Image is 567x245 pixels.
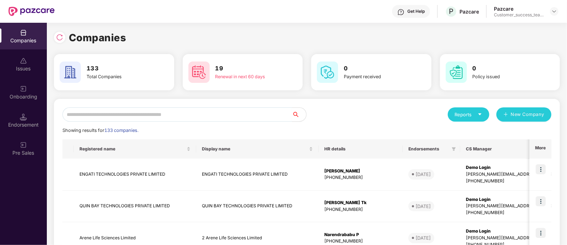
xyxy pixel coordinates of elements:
[324,199,397,206] div: [PERSON_NAME] Tk
[20,85,27,92] img: svg+xml;base64,PHN2ZyB3aWR0aD0iMjAiIGhlaWdodD0iMjAiIHZpZXdCb3g9IjAgMCAyMCAyMCIgZmlsbD0ibm9uZSIgeG...
[87,64,148,73] h3: 133
[511,111,545,118] span: New Company
[324,231,397,238] div: Narendrababu P
[324,168,397,175] div: [PERSON_NAME]
[415,234,431,241] div: [DATE]
[408,146,449,152] span: Endorsements
[104,128,138,133] span: 133 companies.
[292,112,306,117] span: search
[415,203,431,210] div: [DATE]
[20,57,27,64] img: svg+xml;base64,PHN2ZyBpZD0iSXNzdWVzX2Rpc2FibGVkIiB4bWxucz0iaHR0cDovL3d3dy53My5vcmcvMjAwMC9zdmciIH...
[20,113,27,121] img: svg+xml;base64,PHN2ZyB3aWR0aD0iMTQuNSIgaGVpZ2h0PSIxNC41IiB2aWV3Qm94PSIwIDAgMTYgMTYiIGZpbGw9Im5vbm...
[503,112,508,118] span: plus
[60,62,81,83] img: svg+xml;base64,PHN2ZyB4bWxucz0iaHR0cDovL3d3dy53My5vcmcvMjAwMC9zdmciIHdpZHRoPSI2MCIgaGVpZ2h0PSI2MC...
[188,62,210,83] img: svg+xml;base64,PHN2ZyB4bWxucz0iaHR0cDovL3d3dy53My5vcmcvMjAwMC9zdmciIHdpZHRoPSI2MCIgaGVpZ2h0PSI2MC...
[20,142,27,149] img: svg+xml;base64,PHN2ZyB3aWR0aD0iMjAiIGhlaWdodD0iMjAiIHZpZXdCb3g9IjAgMCAyMCAyMCIgZmlsbD0ibm9uZSIgeG...
[459,8,479,15] div: Pazcare
[407,9,425,14] div: Get Help
[324,174,397,181] div: [PHONE_NUMBER]
[455,111,482,118] div: Reports
[324,206,397,213] div: [PHONE_NUMBER]
[473,73,534,80] div: Policy issued
[215,73,276,80] div: Renewal in next 60 days
[536,164,546,174] img: icon
[292,107,307,122] button: search
[536,228,546,238] img: icon
[79,146,185,152] span: Registered name
[344,64,405,73] h3: 0
[74,159,196,191] td: ENGATI TECHNOLOGIES PRIVATE LIMITED
[450,145,457,153] span: filter
[496,107,551,122] button: plusNew Company
[473,64,534,73] h3: 0
[87,73,148,80] div: Total Companies
[551,9,557,14] img: svg+xml;base64,PHN2ZyBpZD0iRHJvcGRvd24tMzJ4MzIiIHhtbG5zPSJodHRwOi8vd3d3LnczLm9yZy8yMDAwL3N2ZyIgd2...
[449,7,453,16] span: P
[74,139,196,159] th: Registered name
[494,5,544,12] div: Pazcare
[324,238,397,245] div: [PHONE_NUMBER]
[202,146,308,152] span: Display name
[536,196,546,206] img: icon
[69,30,126,46] h1: Companies
[452,147,456,151] span: filter
[196,139,319,159] th: Display name
[478,112,482,117] span: caret-down
[317,62,338,83] img: svg+xml;base64,PHN2ZyB4bWxucz0iaHR0cDovL3d3dy53My5vcmcvMjAwMC9zdmciIHdpZHRoPSI2MCIgaGVpZ2h0PSI2MC...
[20,29,27,36] img: svg+xml;base64,PHN2ZyBpZD0iQ29tcGFuaWVzIiB4bWxucz0iaHR0cDovL3d3dy53My5vcmcvMjAwMC9zdmciIHdpZHRoPS...
[415,171,431,178] div: [DATE]
[196,159,319,191] td: ENGATI TECHNOLOGIES PRIVATE LIMITED
[319,139,403,159] th: HR details
[196,191,319,223] td: QUIN BAY TECHNOLOGIES PRIVATE LIMITED
[62,128,138,133] span: Showing results for
[215,64,276,73] h3: 19
[74,191,196,223] td: QUIN BAY TECHNOLOGIES PRIVATE LIMITED
[9,7,55,16] img: New Pazcare Logo
[494,12,544,18] div: Customer_success_team_lead
[56,34,63,41] img: svg+xml;base64,PHN2ZyBpZD0iUmVsb2FkLTMyeDMyIiB4bWxucz0iaHR0cDovL3d3dy53My5vcmcvMjAwMC9zdmciIHdpZH...
[344,73,405,80] div: Payment received
[446,62,467,83] img: svg+xml;base64,PHN2ZyB4bWxucz0iaHR0cDovL3d3dy53My5vcmcvMjAwMC9zdmciIHdpZHRoPSI2MCIgaGVpZ2h0PSI2MC...
[529,139,551,159] th: More
[397,9,404,16] img: svg+xml;base64,PHN2ZyBpZD0iSGVscC0zMngzMiIgeG1sbnM9Imh0dHA6Ly93d3cudzMub3JnLzIwMDAvc3ZnIiB3aWR0aD...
